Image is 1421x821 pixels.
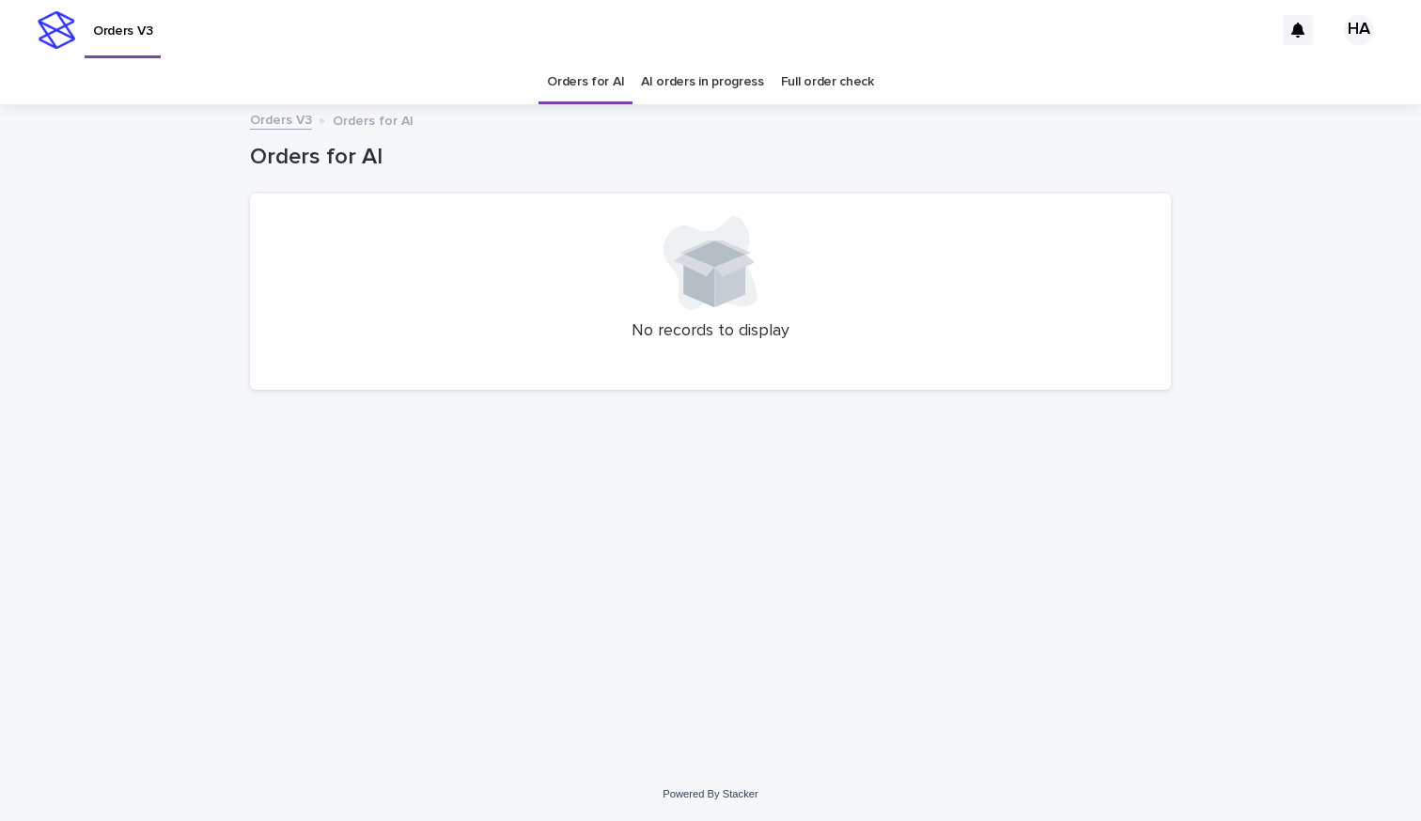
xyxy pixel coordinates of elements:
a: AI orders in progress [641,60,764,104]
a: Orders for AI [547,60,624,104]
a: Orders V3 [250,108,312,130]
img: stacker-logo-s-only.png [38,11,75,49]
div: HA [1344,15,1374,45]
h1: Orders for AI [250,144,1171,171]
p: Orders for AI [333,109,414,130]
a: Full order check [781,60,874,104]
a: Powered By Stacker [663,788,757,799]
p: No records to display [273,321,1148,342]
